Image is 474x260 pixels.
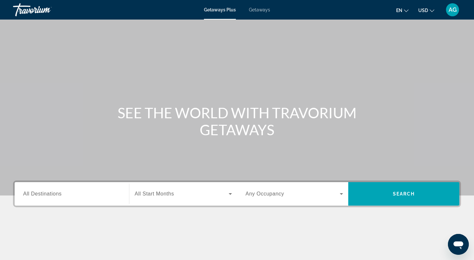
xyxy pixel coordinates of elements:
span: All Start Months [135,191,174,196]
button: Change currency [418,6,434,15]
a: Getaways [249,7,270,12]
span: All Destinations [23,191,62,196]
a: Travorium [13,1,78,18]
span: Any Occupancy [246,191,284,196]
h1: SEE THE WORLD WITH TRAVORIUM GETAWAYS [115,104,359,138]
div: Search widget [15,182,459,206]
span: USD [418,8,428,13]
span: AG [449,7,457,13]
button: User Menu [444,3,461,17]
a: Getaways Plus [204,7,236,12]
span: Search [393,191,415,196]
span: en [396,8,402,13]
iframe: Button to launch messaging window [448,234,469,255]
button: Search [348,182,459,206]
button: Change language [396,6,409,15]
